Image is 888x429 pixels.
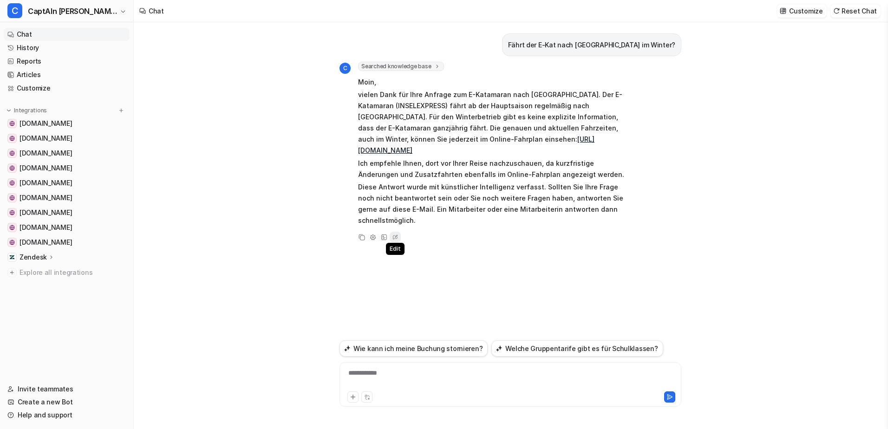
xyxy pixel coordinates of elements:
[20,253,47,262] p: Zendesk
[4,55,130,68] a: Reports
[340,340,488,357] button: Wie kann ich meine Buchung stornieren?
[4,236,130,249] a: www.inselfracht.de[DOMAIN_NAME]
[14,107,47,114] p: Integrations
[4,132,130,145] a: www.inselbus-norderney.de[DOMAIN_NAME]
[4,221,130,234] a: www.inselflieger.de[DOMAIN_NAME]
[789,6,823,16] p: Customize
[4,409,130,422] a: Help and support
[9,180,15,186] img: www.inselfaehre.de
[9,165,15,171] img: www.frisonaut.de
[9,210,15,215] img: www.inseltouristik.de
[386,243,404,255] span: Edit
[358,89,630,156] p: vielen Dank für Ihre Anfrage zum E-Katamaran nach [GEOGRAPHIC_DATA]. Der E-Katamaran (INSELEXPRES...
[9,240,15,245] img: www.inselfracht.de
[4,383,130,396] a: Invite teammates
[358,62,444,71] span: Searched knowledge base
[780,7,786,14] img: customize
[4,266,130,279] a: Explore all integrations
[9,254,15,260] img: Zendesk
[9,121,15,126] img: www.nordsee-bike.de
[6,107,12,114] img: expand menu
[118,107,124,114] img: menu_add.svg
[149,6,164,16] div: Chat
[20,208,72,217] span: [DOMAIN_NAME]
[20,149,72,158] span: [DOMAIN_NAME]
[20,238,72,247] span: [DOMAIN_NAME]
[491,340,663,357] button: Welche Gruppentarife gibt es für Schulklassen?
[833,7,840,14] img: reset
[9,195,15,201] img: www.inselexpress.de
[4,206,130,219] a: www.inseltouristik.de[DOMAIN_NAME]
[358,158,630,180] p: Ich empfehle Ihnen, dort vor Ihrer Reise nachzuschauen, da kurzfristige Änderungen und Zusatzfahr...
[4,176,130,189] a: www.inselfaehre.de[DOMAIN_NAME]
[20,265,126,280] span: Explore all integrations
[4,117,130,130] a: www.nordsee-bike.de[DOMAIN_NAME]
[4,191,130,204] a: www.inselexpress.de[DOMAIN_NAME]
[4,396,130,409] a: Create a new Bot
[20,193,72,202] span: [DOMAIN_NAME]
[20,178,72,188] span: [DOMAIN_NAME]
[358,77,630,88] p: Moin,
[358,182,630,226] p: Diese Antwort wurde mit künstlicher Intelligenz verfasst. Sollten Sie Ihre Frage noch nicht beant...
[4,82,130,95] a: Customize
[777,4,826,18] button: Customize
[7,3,22,18] span: C
[4,162,130,175] a: www.frisonaut.de[DOMAIN_NAME]
[4,28,130,41] a: Chat
[4,147,130,160] a: www.inselparker.de[DOMAIN_NAME]
[9,150,15,156] img: www.inselparker.de
[4,68,130,81] a: Articles
[7,268,17,277] img: explore all integrations
[20,119,72,128] span: [DOMAIN_NAME]
[20,223,72,232] span: [DOMAIN_NAME]
[9,225,15,230] img: www.inselflieger.de
[508,39,675,51] p: Fährt der E-Kat nach [GEOGRAPHIC_DATA] im Winter?
[340,63,351,74] span: C
[9,136,15,141] img: www.inselbus-norderney.de
[20,163,72,173] span: [DOMAIN_NAME]
[20,134,72,143] span: [DOMAIN_NAME]
[830,4,881,18] button: Reset Chat
[4,41,130,54] a: History
[4,106,50,115] button: Integrations
[28,5,118,18] span: CaptAIn [PERSON_NAME] | Zendesk Tickets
